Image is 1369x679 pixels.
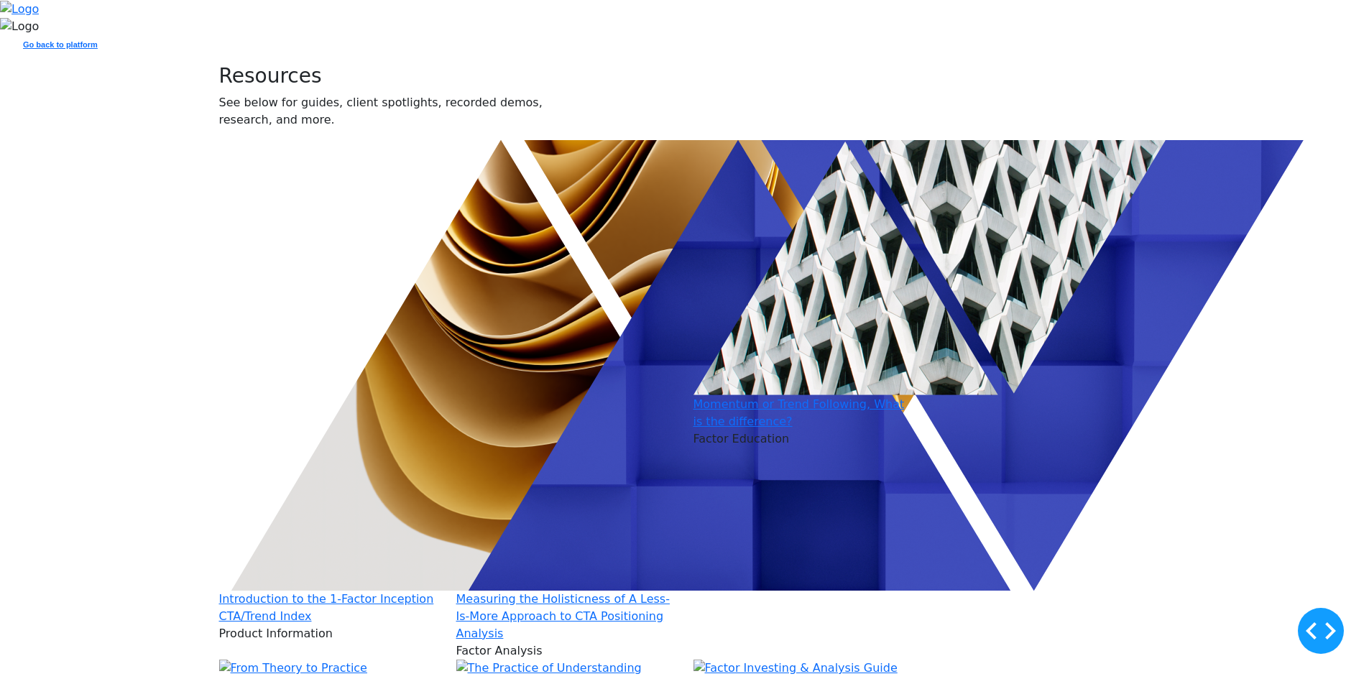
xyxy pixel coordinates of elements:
p: See below for guides, client spotlights, recorded demos, research, and more. [219,94,597,129]
img: Momentum and Trend Following [693,140,1166,396]
span: Factor Analysis [456,644,543,657]
a: Introduction to the 1-Factor Inception CTA/Trend Index [219,592,434,623]
span: Resources [219,64,322,88]
strong: Go back to platform [23,40,98,49]
span: Factor Education [693,432,790,445]
span: Product Information [219,627,333,640]
a: Momentum or Trend Following, What is the difference? [693,397,905,428]
img: Less Is More [456,140,1319,591]
a: Measuring the Holisticness of A Less-Is-More Approach to CTA Positioning Analysis [456,592,670,640]
img: Product Information [219,140,1082,591]
img: Factor Investing & Analysis Guide [693,660,898,677]
img: From Theory to Practice [219,660,367,677]
a: Go back to platform [23,37,98,50]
